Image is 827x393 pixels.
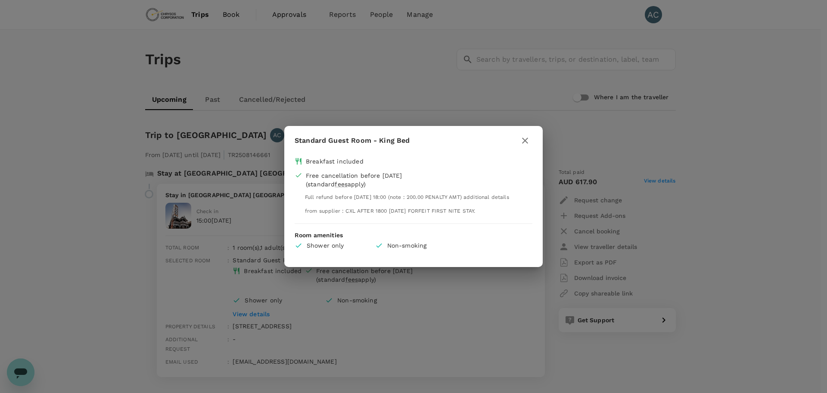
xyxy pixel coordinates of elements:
span: fees [335,181,348,188]
div: Breakfast included [306,157,364,166]
p: Non-smoking [387,241,445,250]
div: Free cancellation before [DATE] (standard apply) [306,171,447,189]
p: Room amenities [295,231,532,239]
span: Full refund before [DATE] 18:00 (note : 200.00 PENALTY AMT) additional details from supplier : CX... [305,194,509,214]
p: Standard Guest Room - King Bed [295,135,410,146]
p: Shower only [307,241,365,250]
